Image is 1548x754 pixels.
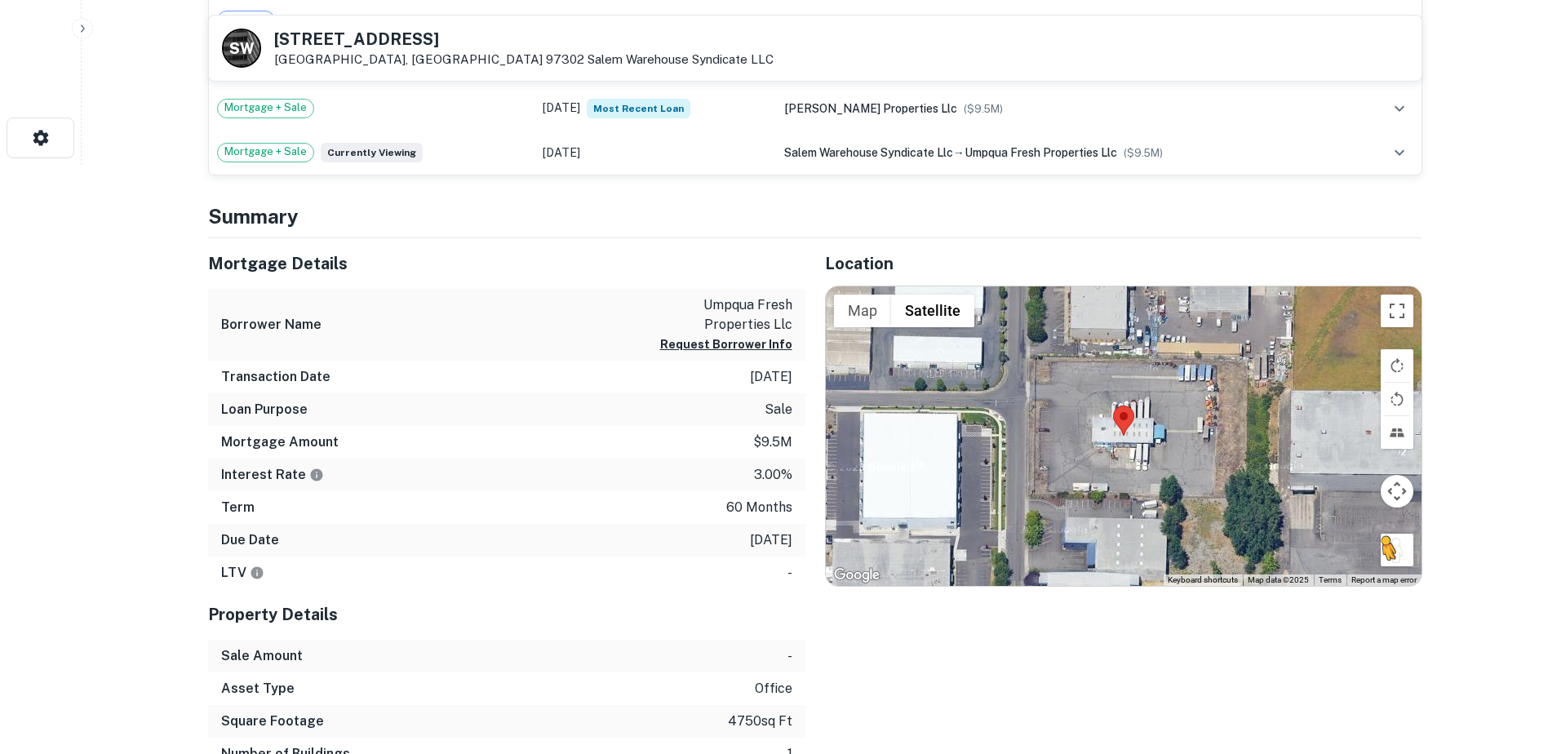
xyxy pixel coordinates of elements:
button: Drag Pegman onto the map to open Street View [1381,534,1413,566]
span: Most Recent Loan [587,99,690,118]
h6: Interest Rate [221,465,324,485]
button: expand row [1386,139,1413,166]
a: Open this area in Google Maps (opens a new window) [830,565,884,586]
p: sale [765,400,792,419]
h6: Borrower Name [221,315,322,335]
td: [DATE] [534,86,775,131]
span: umpqua fresh properties llc [784,14,937,27]
svg: LTVs displayed on the website are for informational purposes only and may be reported incorrectly... [250,565,264,580]
svg: The interest rates displayed on the website are for informational purposes only and may be report... [309,468,324,482]
button: Request Borrower Info [660,335,792,354]
span: Map data ©2025 [1248,575,1309,584]
button: Rotate map clockwise [1381,349,1413,382]
h6: Transaction Date [221,367,330,387]
h6: Asset Type [221,679,295,699]
button: Keyboard shortcuts [1168,574,1238,586]
button: Map camera controls [1381,475,1413,508]
div: → [784,11,1348,29]
a: Report a map error [1351,575,1417,584]
p: 60 months [726,498,792,517]
p: $9.5m [753,432,792,452]
p: - [787,646,792,666]
h6: Sale Amount [221,646,303,666]
h5: [STREET_ADDRESS] [274,31,774,47]
p: 4750 sq ft [728,712,792,731]
span: Transfer [218,11,274,28]
p: umpqua fresh properties llc [645,295,792,335]
button: Rotate map counterclockwise [1381,383,1413,415]
h6: Due Date [221,530,279,550]
h5: Property Details [208,602,805,627]
span: salem warehouse syndicate llc [784,146,953,159]
h6: Loan Purpose [221,400,308,419]
button: Toggle fullscreen view [1381,295,1413,327]
span: ($ 9.5M ) [964,103,1003,115]
h6: Term [221,498,255,517]
button: Show satellite imagery [891,295,974,327]
p: 3.00% [754,465,792,485]
button: expand row [1386,95,1413,122]
button: expand row [1386,7,1413,34]
h5: Location [825,251,1422,276]
span: Mortgage + Sale [218,144,313,160]
p: office [755,679,792,699]
h6: Mortgage Amount [221,432,339,452]
button: Show street map [834,295,891,327]
p: - [787,563,792,583]
p: [GEOGRAPHIC_DATA], [GEOGRAPHIC_DATA] 97302 [274,52,774,67]
h4: Summary [208,202,1422,231]
span: ($ 9.5M ) [1124,147,1163,159]
span: Currently viewing [321,143,423,162]
a: Terms (opens in new tab) [1319,575,1342,584]
span: umpqua dairy products co [948,14,1090,27]
div: → [784,144,1348,162]
img: Google [830,565,884,586]
h6: Square Footage [221,712,324,731]
p: S W [229,38,253,60]
p: [DATE] [750,367,792,387]
span: [PERSON_NAME] properties llc [784,102,957,115]
iframe: Chat Widget [1466,623,1548,702]
span: umpqua fresh properties llc [965,146,1117,159]
span: Mortgage + Sale [218,100,313,116]
a: Salem Warehouse Syndicate LLC [588,52,774,66]
p: [DATE] [750,530,792,550]
button: Tilt map [1381,416,1413,449]
h6: LTV [221,563,264,583]
h5: Mortgage Details [208,251,805,276]
td: [DATE] [534,131,775,175]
